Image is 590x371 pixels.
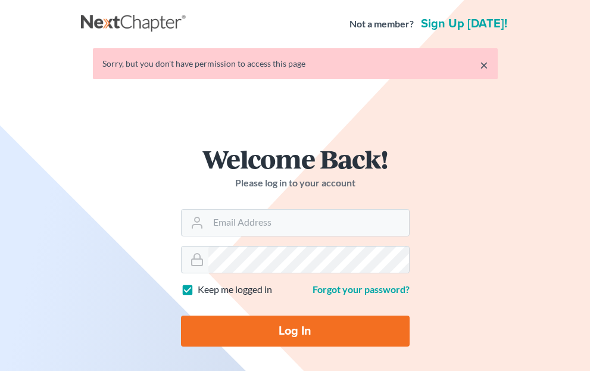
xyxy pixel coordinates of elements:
a: Sign up [DATE]! [419,18,510,30]
input: Email Address [208,210,409,236]
a: Forgot your password? [313,283,410,295]
h1: Welcome Back! [181,146,410,172]
strong: Not a member? [349,17,414,31]
label: Keep me logged in [198,283,272,297]
input: Log In [181,316,410,347]
div: Sorry, but you don't have permission to access this page [102,58,488,70]
p: Please log in to your account [181,176,410,190]
a: × [480,58,488,72]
